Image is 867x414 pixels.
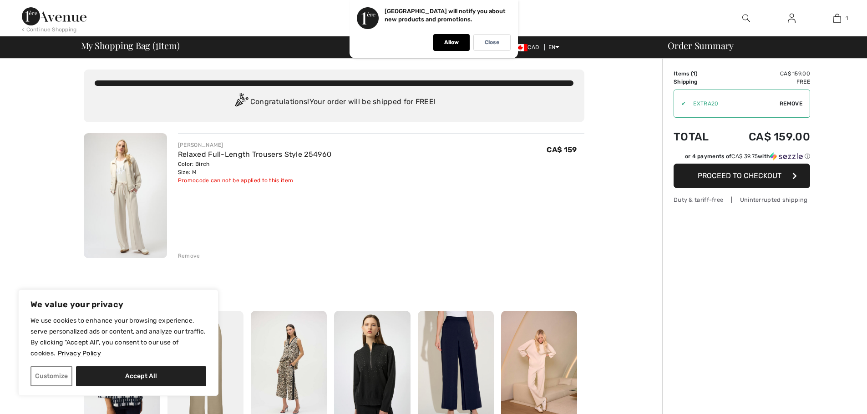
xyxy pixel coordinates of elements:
img: Relaxed Full-Length Trousers Style 254960 [84,133,167,258]
td: CA$ 159.00 [723,121,810,152]
a: 1 [815,13,859,24]
p: Allow [444,39,459,46]
td: Shipping [674,78,723,86]
span: Remove [780,100,802,108]
p: We use cookies to enhance your browsing experience, serve personalized ads or content, and analyz... [30,315,206,359]
div: < Continue Shopping [22,25,77,34]
td: Items ( ) [674,70,723,78]
span: CA$ 39.75 [731,153,758,160]
a: Privacy Policy [57,349,101,358]
img: search the website [742,13,750,24]
div: Duty & tariff-free | Uninterrupted shipping [674,195,810,204]
button: Proceed to Checkout [674,164,810,188]
p: Close [485,39,499,46]
span: 1 [846,14,848,22]
span: CA$ 159 [547,145,577,154]
td: Total [674,121,723,152]
div: Order Summary [657,41,862,50]
td: Free [723,78,810,86]
img: Canadian Dollar [513,44,527,51]
div: [PERSON_NAME] [178,141,331,149]
span: EN [548,44,560,50]
button: Accept All [76,366,206,386]
div: or 4 payments of with [685,152,810,160]
button: Customize [30,366,72,386]
div: Promocode can not be applied to this item [178,176,331,185]
span: 1 [155,39,158,50]
img: My Info [788,13,796,24]
span: My Shopping Bag ( Item) [81,41,180,50]
img: 1ère Avenue [22,7,86,25]
div: We value your privacy [18,289,218,396]
div: ✔ [674,100,686,108]
img: My Bag [833,13,841,24]
a: Sign In [781,13,803,24]
input: Promo code [686,90,780,117]
h2: Shoppers also bought [84,293,584,304]
span: 1 [693,70,695,77]
td: CA$ 159.00 [723,70,810,78]
img: Congratulation2.svg [232,93,250,111]
img: Sezzle [770,152,803,160]
p: [GEOGRAPHIC_DATA] will notify you about new products and promotions. [385,8,506,23]
div: Congratulations! Your order will be shipped for FREE! [95,93,573,111]
p: We value your privacy [30,299,206,310]
span: Proceed to Checkout [698,171,781,180]
div: or 4 payments ofCA$ 39.75withSezzle Click to learn more about Sezzle [674,152,810,164]
div: Color: Birch Size: M [178,160,331,176]
div: Remove [178,252,200,260]
a: Relaxed Full-Length Trousers Style 254960 [178,150,331,159]
span: CAD [513,44,543,50]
